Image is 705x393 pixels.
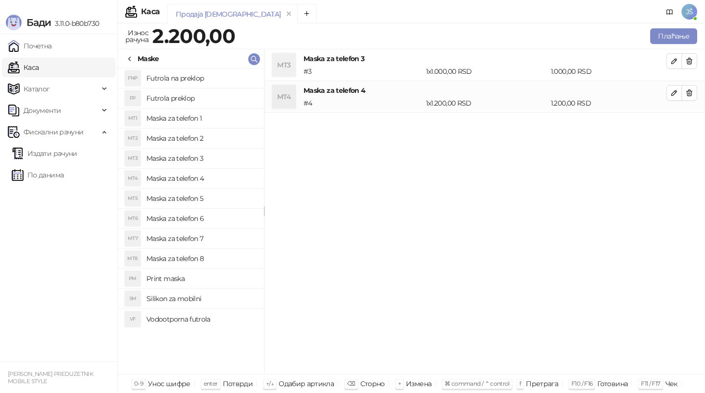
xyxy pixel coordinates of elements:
span: F10 / F16 [571,380,592,387]
span: ⌫ [347,380,355,387]
span: 3.11.0-b80b730 [51,19,99,28]
span: Фискални рачуни [23,122,83,142]
h4: Maska za telefon 1 [146,110,256,126]
a: По данима [12,165,64,185]
div: Сторно [360,377,385,390]
h4: Maska za telefon 2 [146,131,256,146]
span: F11 / F17 [641,380,660,387]
span: 0-9 [134,380,143,387]
div: Maske [138,53,159,64]
div: MT3 [272,53,296,77]
div: 1.200,00 RSD [549,98,668,109]
div: MT7 [125,231,141,246]
h4: Maska za telefon 3 [304,53,666,64]
div: Измена [406,377,431,390]
h4: Maska za telefon 3 [146,151,256,166]
div: MT5 [125,191,141,206]
span: enter [204,380,218,387]
h4: Silikon za mobilni [146,291,256,306]
h4: Maska za telefon 7 [146,231,256,246]
h4: Futrola preklop [146,90,256,106]
div: Износ рачуна [123,26,150,46]
div: SM [125,291,141,306]
div: MT2 [125,131,141,146]
div: MT4 [272,85,296,109]
button: remove [282,10,295,18]
span: f [519,380,521,387]
div: Чек [665,377,678,390]
div: MT8 [125,251,141,266]
h4: Maska za telefon 4 [304,85,666,96]
div: MT6 [125,211,141,226]
h4: Maska za telefon 5 [146,191,256,206]
div: PM [125,271,141,286]
div: # 4 [302,98,424,109]
a: Документација [662,4,678,20]
div: Готовина [597,377,628,390]
div: VF [125,311,141,327]
div: Унос шифре [148,377,190,390]
div: MT1 [125,110,141,126]
button: Плаћање [650,28,697,44]
button: Add tab [297,4,317,23]
div: Продаја [DEMOGRAPHIC_DATA] [176,9,281,20]
span: Каталог [23,79,50,99]
div: 1 x 1.200,00 RSD [424,98,549,109]
h4: Vodootporna futrola [146,311,256,327]
div: Претрага [526,377,558,390]
span: ↑/↓ [266,380,274,387]
div: Одабир артикла [279,377,334,390]
div: MT3 [125,151,141,166]
span: ⌘ command / ⌃ control [445,380,510,387]
img: Logo [6,15,22,30]
h4: Maska za telefon 6 [146,211,256,226]
span: Документи [23,101,61,120]
h4: Futrola na preklop [146,70,256,86]
div: Потврди [223,377,253,390]
a: Почетна [8,36,52,56]
a: Издати рачуни [12,144,77,163]
span: JŠ [681,4,697,20]
h4: Print maska [146,271,256,286]
div: # 3 [302,66,424,77]
a: Каса [8,58,39,77]
h4: Maska za telefon 4 [146,171,256,186]
h4: Maska za telefon 8 [146,251,256,266]
div: grid [118,68,264,374]
div: FNP [125,70,141,86]
div: FP [125,90,141,106]
div: 1 x 1.000,00 RSD [424,66,549,77]
span: Бади [26,17,51,28]
span: + [398,380,401,387]
div: MT4 [125,171,141,186]
div: 1.000,00 RSD [549,66,668,77]
strong: 2.200,00 [152,24,235,48]
div: Каса [141,8,160,16]
small: [PERSON_NAME] PREDUZETNIK MOBILE STYLE [8,371,93,385]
